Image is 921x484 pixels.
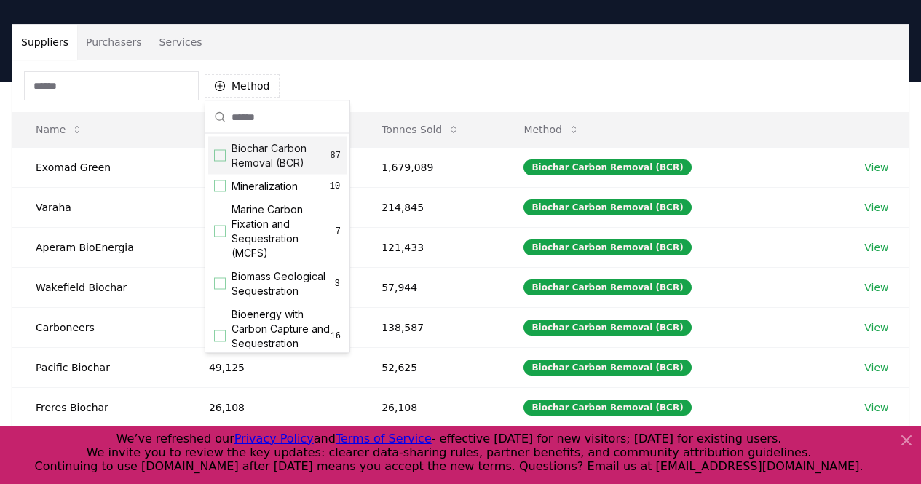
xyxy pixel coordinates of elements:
[358,227,500,267] td: 121,433
[358,307,500,347] td: 138,587
[77,25,151,60] button: Purchasers
[186,387,358,427] td: 26,108
[186,267,358,307] td: 57,936
[24,115,95,144] button: Name
[358,147,500,187] td: 1,679,089
[864,320,888,335] a: View
[523,199,691,215] div: Biochar Carbon Removal (BCR)
[523,400,691,416] div: Biochar Carbon Removal (BCR)
[864,160,888,175] a: View
[197,115,325,144] button: Tonnes Delivered
[151,25,211,60] button: Services
[205,74,280,98] button: Method
[186,307,358,347] td: 53,601
[186,187,358,227] td: 99,512
[523,320,691,336] div: Biochar Carbon Removal (BCR)
[523,239,691,255] div: Biochar Carbon Removal (BCR)
[232,307,331,365] span: Bioenergy with Carbon Capture and Sequestration (BECCS)
[12,147,186,187] td: Exomad Green
[358,347,500,387] td: 52,625
[232,179,298,194] span: Mineralization
[358,387,500,427] td: 26,108
[12,187,186,227] td: Varaha
[512,115,591,144] button: Method
[329,180,341,192] span: 10
[523,360,691,376] div: Biochar Carbon Removal (BCR)
[358,267,500,307] td: 57,944
[232,141,331,170] span: Biochar Carbon Removal (BCR)
[336,226,341,237] span: 7
[186,227,358,267] td: 89,548
[12,267,186,307] td: Wakefield Biochar
[864,400,888,415] a: View
[12,307,186,347] td: Carboneers
[232,269,333,298] span: Biomass Geological Sequestration
[232,202,336,261] span: Marine Carbon Fixation and Sequestration (MCFS)
[186,347,358,387] td: 49,125
[12,347,186,387] td: Pacific Biochar
[331,150,341,162] span: 87
[12,25,77,60] button: Suppliers
[523,159,691,175] div: Biochar Carbon Removal (BCR)
[370,115,471,144] button: Tonnes Sold
[12,227,186,267] td: Aperam BioEnergia
[864,280,888,295] a: View
[864,200,888,215] a: View
[864,360,888,375] a: View
[186,147,358,187] td: 196,174
[864,240,888,255] a: View
[331,330,341,342] span: 16
[333,278,341,290] span: 3
[523,279,691,295] div: Biochar Carbon Removal (BCR)
[358,187,500,227] td: 214,845
[12,387,186,427] td: Freres Biochar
